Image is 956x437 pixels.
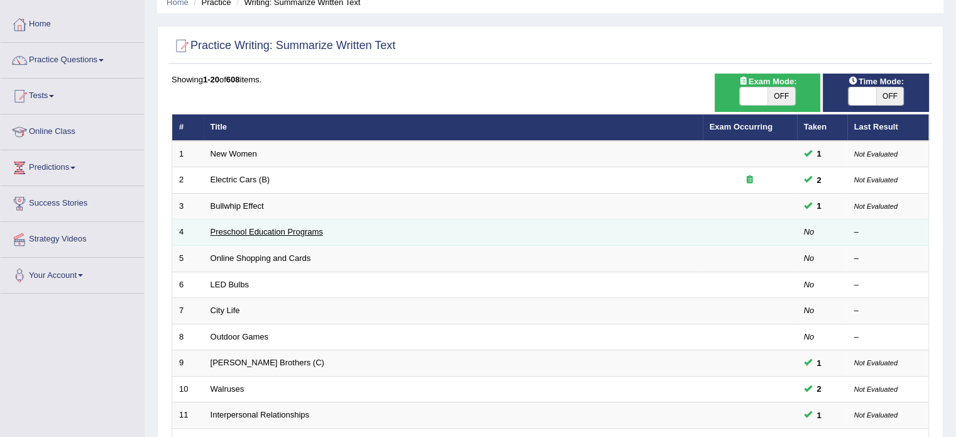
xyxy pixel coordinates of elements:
[1,186,144,218] a: Success Stories
[854,305,922,317] div: –
[812,174,827,187] span: You can still take this question
[854,176,898,184] small: Not Evaluated
[211,175,270,184] a: Electric Cars (B)
[172,36,395,55] h2: Practice Writing: Summarize Written Text
[211,253,311,263] a: Online Shopping and Cards
[203,75,219,84] b: 1-20
[211,358,324,367] a: [PERSON_NAME] Brothers (C)
[172,193,204,219] td: 3
[854,331,922,343] div: –
[733,75,801,88] span: Exam Mode:
[812,357,827,370] span: You can still take this question
[211,149,257,158] a: New Women
[812,382,827,396] span: You can still take this question
[767,87,795,105] span: OFF
[812,147,827,160] span: You can still take this question
[804,253,815,263] em: No
[172,376,204,402] td: 10
[172,324,204,350] td: 8
[211,201,264,211] a: Bullwhip Effect
[172,272,204,298] td: 6
[211,280,249,289] a: LED Bulbs
[172,167,204,194] td: 2
[172,402,204,429] td: 11
[1,79,144,110] a: Tests
[710,122,772,131] a: Exam Occurring
[211,384,244,394] a: Walruses
[812,199,827,213] span: You can still take this question
[226,75,240,84] b: 608
[1,7,144,38] a: Home
[804,306,815,315] em: No
[854,202,898,210] small: Not Evaluated
[854,385,898,393] small: Not Evaluated
[172,350,204,377] td: 9
[804,280,815,289] em: No
[876,87,904,105] span: OFF
[172,74,929,86] div: Showing of items.
[804,332,815,341] em: No
[172,246,204,272] td: 5
[854,253,922,265] div: –
[172,298,204,324] td: 7
[847,114,929,141] th: Last Result
[211,332,269,341] a: Outdoor Games
[1,114,144,146] a: Online Class
[854,411,898,419] small: Not Evaluated
[804,227,815,236] em: No
[854,150,898,158] small: Not Evaluated
[172,219,204,246] td: 4
[211,306,240,315] a: City Life
[715,74,821,112] div: Show exams occurring in exams
[1,150,144,182] a: Predictions
[1,258,144,289] a: Your Account
[1,222,144,253] a: Strategy Videos
[797,114,847,141] th: Taken
[710,174,790,186] div: Exam occurring question
[211,227,323,236] a: Preschool Education Programs
[1,43,144,74] a: Practice Questions
[854,226,922,238] div: –
[812,409,827,422] span: You can still take this question
[172,114,204,141] th: #
[843,75,909,88] span: Time Mode:
[854,359,898,367] small: Not Evaluated
[172,141,204,167] td: 1
[854,279,922,291] div: –
[211,410,310,419] a: Interpersonal Relationships
[204,114,703,141] th: Title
